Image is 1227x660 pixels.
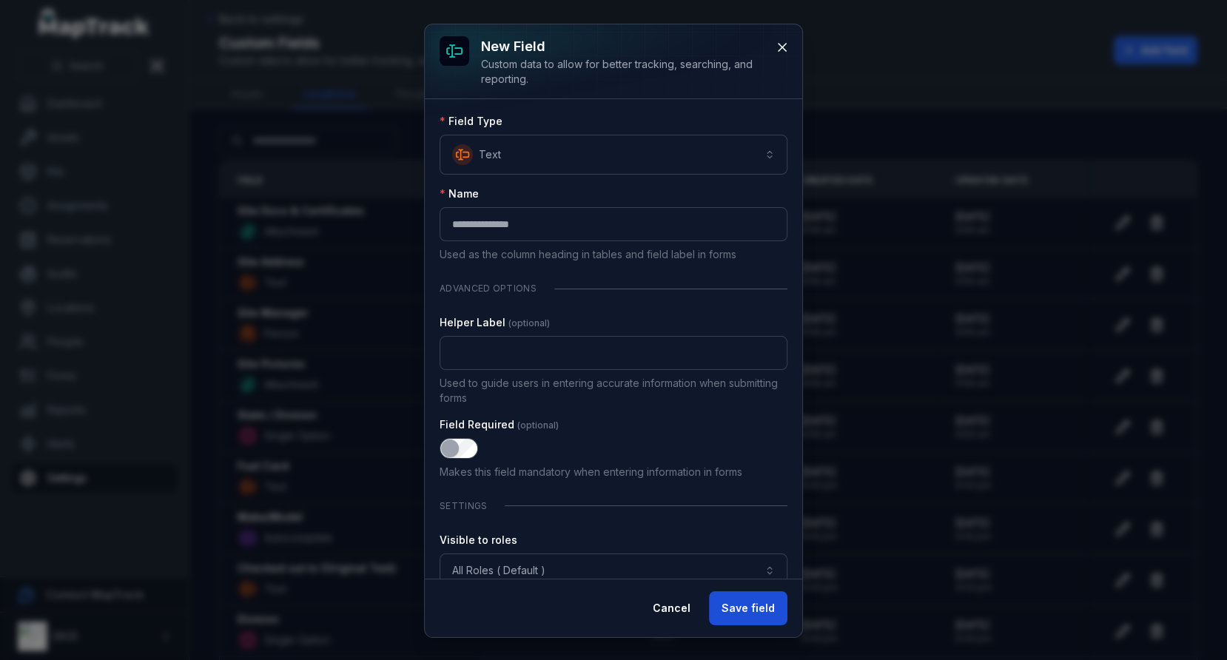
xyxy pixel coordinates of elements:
p: Makes this field mandatory when entering information in forms [440,465,787,479]
p: Used to guide users in entering accurate information when submitting forms [440,376,787,405]
button: All Roles ( Default ) [440,553,787,587]
button: Cancel [640,591,703,625]
div: Advanced Options [440,274,787,303]
label: Field Type [440,114,502,129]
p: Used as the column heading in tables and field label in forms [440,247,787,262]
button: Save field [709,591,787,625]
button: Text [440,135,787,175]
label: Name [440,186,479,201]
div: Settings [440,491,787,521]
div: Custom data to allow for better tracking, searching, and reporting. [481,57,764,87]
label: Visible to roles [440,533,517,548]
input: :r9q:-form-item-label [440,207,787,241]
label: Helper Label [440,315,550,330]
label: Field Required [440,417,559,432]
input: :r9s:-form-item-label [440,336,787,370]
input: :r9t:-form-item-label [440,438,478,459]
h3: New field [481,36,764,57]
